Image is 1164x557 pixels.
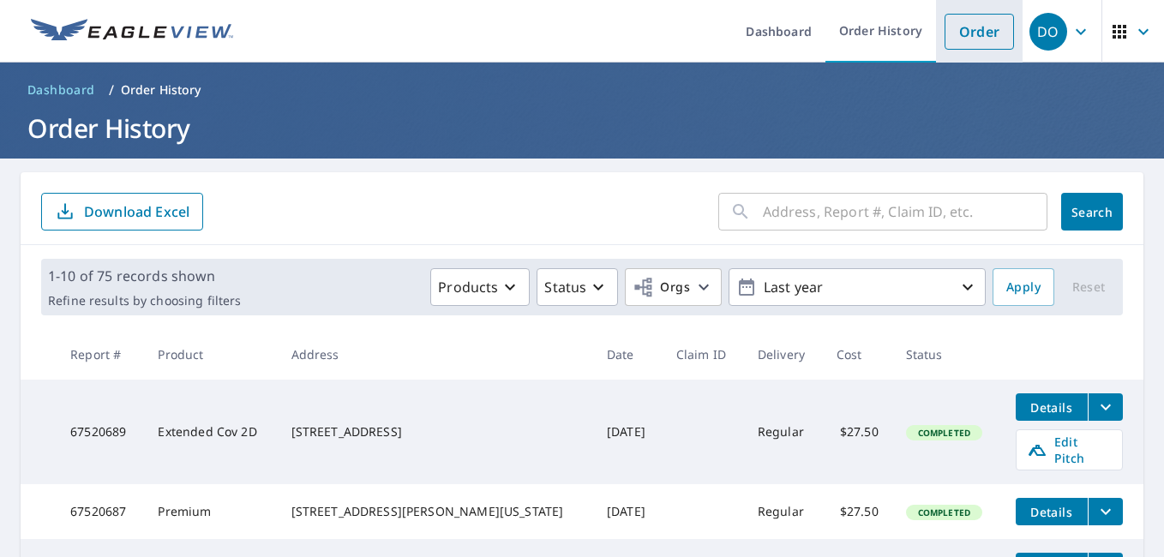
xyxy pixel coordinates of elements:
[144,380,277,484] td: Extended Cov 2D
[729,268,986,306] button: Last year
[625,268,722,306] button: Orgs
[1006,277,1041,298] span: Apply
[109,80,114,100] li: /
[21,76,1143,104] nav: breadcrumb
[945,14,1014,50] a: Order
[1061,193,1123,231] button: Search
[48,266,241,286] p: 1-10 of 75 records shown
[84,202,189,221] p: Download Excel
[633,277,690,298] span: Orgs
[31,19,233,45] img: EV Logo
[144,484,277,539] td: Premium
[892,329,1002,380] th: Status
[144,329,277,380] th: Product
[757,273,957,302] p: Last year
[544,277,586,297] p: Status
[438,277,498,297] p: Products
[430,268,530,306] button: Products
[41,193,203,231] button: Download Excel
[1027,434,1112,466] span: Edit Pitch
[121,81,201,99] p: Order History
[57,484,144,539] td: 67520687
[1088,393,1123,421] button: filesDropdownBtn-67520689
[21,76,102,104] a: Dashboard
[763,188,1047,236] input: Address, Report #, Claim ID, etc.
[21,111,1143,146] h1: Order History
[291,503,579,520] div: [STREET_ADDRESS][PERSON_NAME][US_STATE]
[278,329,593,380] th: Address
[593,380,663,484] td: [DATE]
[1029,13,1067,51] div: DO
[27,81,95,99] span: Dashboard
[57,329,144,380] th: Report #
[823,484,892,539] td: $27.50
[823,380,892,484] td: $27.50
[823,329,892,380] th: Cost
[1016,429,1123,470] a: Edit Pitch
[744,484,823,539] td: Regular
[663,329,744,380] th: Claim ID
[1075,204,1109,220] span: Search
[1016,498,1088,525] button: detailsBtn-67520687
[1016,393,1088,421] button: detailsBtn-67520689
[1026,399,1077,416] span: Details
[593,484,663,539] td: [DATE]
[993,268,1054,306] button: Apply
[593,329,663,380] th: Date
[291,423,579,440] div: [STREET_ADDRESS]
[537,268,618,306] button: Status
[744,329,823,380] th: Delivery
[908,506,981,518] span: Completed
[908,427,981,439] span: Completed
[48,293,241,308] p: Refine results by choosing filters
[57,380,144,484] td: 67520689
[1088,498,1123,525] button: filesDropdownBtn-67520687
[744,380,823,484] td: Regular
[1026,504,1077,520] span: Details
